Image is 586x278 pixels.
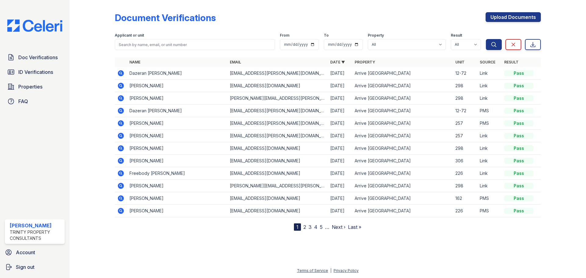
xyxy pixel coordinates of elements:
td: [PERSON_NAME] [127,205,227,217]
span: Sign out [16,263,34,271]
td: Arrive [GEOGRAPHIC_DATA] [352,167,453,180]
div: 1 [294,223,301,231]
td: [EMAIL_ADDRESS][DOMAIN_NAME] [227,167,328,180]
td: [DATE] [328,117,352,130]
td: Dazeran [PERSON_NAME] [127,105,227,117]
td: 298 [453,142,477,155]
div: Pass [504,183,534,189]
td: Arrive [GEOGRAPHIC_DATA] [352,105,453,117]
span: FAQ [18,98,28,105]
div: Pass [504,95,534,101]
td: PMS [477,192,502,205]
a: Upload Documents [486,12,541,22]
a: Unit [455,60,465,64]
td: Link [477,92,502,105]
td: 257 [453,130,477,142]
td: [DATE] [328,167,352,180]
a: Terms of Service [297,268,328,273]
a: Next › [332,224,345,230]
td: [EMAIL_ADDRESS][PERSON_NAME][DOMAIN_NAME] [227,130,328,142]
img: CE_Logo_Blue-a8612792a0a2168367f1c8372b55b34899dd931a85d93a1a3d3e32e68fde9ad4.png [2,20,67,32]
td: [DATE] [328,205,352,217]
td: 12-72 [453,67,477,80]
td: [PERSON_NAME][EMAIL_ADDRESS][PERSON_NAME][DOMAIN_NAME] [227,180,328,192]
td: [PERSON_NAME] [127,80,227,92]
a: Name [129,60,140,64]
label: Property [368,33,384,38]
td: 226 [453,167,477,180]
td: [PERSON_NAME][EMAIL_ADDRESS][PERSON_NAME][DOMAIN_NAME] [227,92,328,105]
td: Dazeran [PERSON_NAME] [127,67,227,80]
td: Arrive [GEOGRAPHIC_DATA] [352,92,453,105]
td: [PERSON_NAME] [127,92,227,105]
div: Pass [504,170,534,176]
a: 4 [314,224,317,230]
a: Properties [5,81,65,93]
td: [DATE] [328,67,352,80]
td: 12-72 [453,105,477,117]
td: Arrive [GEOGRAPHIC_DATA] [352,205,453,217]
span: … [325,223,329,231]
td: [PERSON_NAME] [127,180,227,192]
a: ID Verifications [5,66,65,78]
td: [PERSON_NAME] [127,117,227,130]
td: Link [477,130,502,142]
span: Properties [18,83,42,90]
td: PMS [477,205,502,217]
td: [EMAIL_ADDRESS][DOMAIN_NAME] [227,192,328,205]
a: Email [230,60,241,64]
div: Pass [504,70,534,76]
td: Link [477,80,502,92]
span: ID Verifications [18,68,53,76]
td: PMS [477,117,502,130]
td: [EMAIL_ADDRESS][DOMAIN_NAME] [227,142,328,155]
div: [PERSON_NAME] [10,222,62,229]
td: PMS [477,105,502,117]
div: Pass [504,133,534,139]
td: Arrive [GEOGRAPHIC_DATA] [352,130,453,142]
td: 162 [453,192,477,205]
td: Arrive [GEOGRAPHIC_DATA] [352,192,453,205]
td: [EMAIL_ADDRESS][DOMAIN_NAME] [227,205,328,217]
td: [PERSON_NAME] [127,155,227,167]
td: [PERSON_NAME] [127,130,227,142]
a: 3 [309,224,312,230]
span: Account [16,249,35,256]
div: Pass [504,145,534,151]
td: 306 [453,155,477,167]
a: Property [355,60,375,64]
button: Sign out [2,261,67,273]
td: [DATE] [328,192,352,205]
input: Search by name, email, or unit number [115,39,275,50]
div: Pass [504,158,534,164]
label: To [324,33,329,38]
td: Link [477,67,502,80]
td: Link [477,155,502,167]
a: FAQ [5,95,65,107]
span: Doc Verifications [18,54,58,61]
td: [PERSON_NAME] [127,142,227,155]
a: Privacy Policy [334,268,359,273]
div: Pass [504,195,534,201]
td: [EMAIL_ADDRESS][PERSON_NAME][DOMAIN_NAME] [227,117,328,130]
a: Source [480,60,495,64]
div: Pass [504,120,534,126]
td: Freebody [PERSON_NAME] [127,167,227,180]
td: [DATE] [328,130,352,142]
td: 298 [453,80,477,92]
td: [DATE] [328,155,352,167]
td: Link [477,167,502,180]
td: [DATE] [328,92,352,105]
td: [DATE] [328,180,352,192]
td: [PERSON_NAME] [127,192,227,205]
a: Doc Verifications [5,51,65,63]
label: From [280,33,289,38]
td: Arrive [GEOGRAPHIC_DATA] [352,117,453,130]
div: | [330,268,331,273]
label: Result [451,33,462,38]
a: Date ▼ [330,60,345,64]
td: Link [477,180,502,192]
a: 2 [303,224,306,230]
a: Account [2,246,67,258]
td: 257 [453,117,477,130]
